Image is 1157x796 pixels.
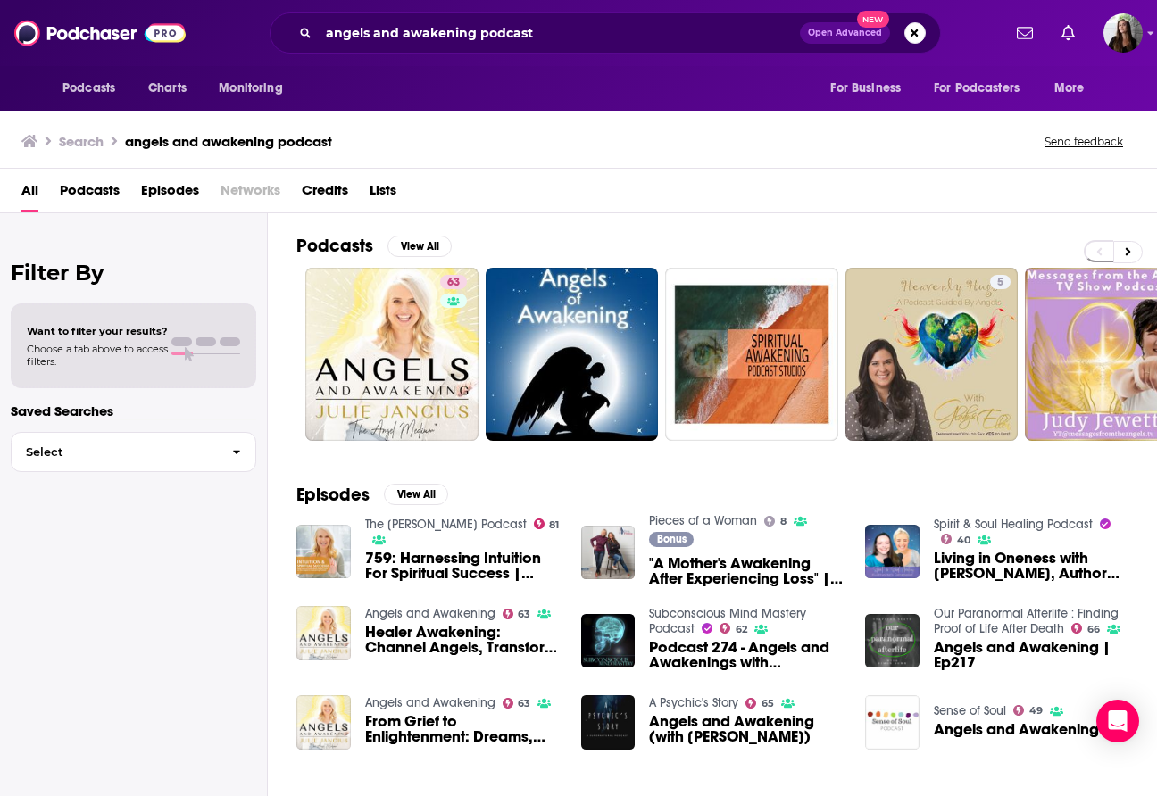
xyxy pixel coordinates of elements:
input: Search podcasts, credits, & more... [319,19,800,47]
a: "A Mother's Awakening After Experiencing Loss" | Angels and Awakening Podcast [649,556,844,586]
span: 8 [780,518,787,526]
a: 63 [440,275,467,289]
h2: Filter By [11,260,256,286]
a: Charts [137,71,197,105]
span: 66 [1087,626,1100,634]
a: 63 [503,609,531,619]
div: Open Intercom Messenger [1096,700,1139,742]
span: 65 [762,700,774,708]
a: 759: Harnessing Intuition For Spiritual Success | Julia Jancius Interviews Rachel Hollis on the A... [296,525,351,579]
a: Credits [302,176,348,212]
a: Sense of Soul [934,703,1006,718]
span: 81 [549,521,559,529]
img: Podchaser - Follow, Share and Rate Podcasts [14,16,186,50]
a: The Rachel Hollis Podcast [365,517,527,532]
img: Living in Oneness with Julie Jancius, Author and Host of Angels and Awakening Podcast [865,525,920,579]
img: Angels and Awakening | Ep217 [865,614,920,668]
button: open menu [1042,71,1107,105]
a: Podcasts [60,176,120,212]
span: For Business [830,76,901,101]
a: PodcastsView All [296,235,452,257]
a: 63 [503,698,531,709]
span: Angels and Awakening (with [PERSON_NAME]) [649,714,844,744]
h3: angels and awakening podcast [125,133,332,150]
span: Bonus [657,534,687,544]
a: From Grief to Enlightenment: Dreams, Angels, and Awakening Stories (An Angel Story) [365,714,560,744]
span: Living in Oneness with [PERSON_NAME], Author and Host of Angels and Awakening Podcast [934,551,1128,581]
span: Open Advanced [808,29,882,37]
button: open menu [206,71,305,105]
span: Logged in as bnmartinn [1103,13,1143,53]
span: 63 [518,700,530,708]
a: Show notifications dropdown [1054,18,1082,48]
a: Subconscious Mind Mastery Podcast [649,606,806,636]
a: 759: Harnessing Intuition For Spiritual Success | Julia Jancius Interviews Rachel Hollis on the A... [365,551,560,581]
a: 40 [941,534,970,544]
button: View All [384,484,448,505]
a: Healer Awakening: Channel Angels, Transform Lives [296,606,351,660]
img: From Grief to Enlightenment: Dreams, Angels, and Awakening Stories (An Angel Story) [296,695,351,750]
h2: Podcasts [296,235,373,257]
a: "A Mother's Awakening After Experiencing Loss" | Angels and Awakening Podcast [581,526,636,580]
a: Angels and Awakening | Ep217 [934,640,1128,670]
a: Angels and Awakening [365,695,495,710]
span: More [1054,76,1085,101]
span: 5 [997,274,1003,292]
img: Podcast 274 - Angels and Awakenings with Julie Jancius - Connecting to our Angels to Find Our Lif... [581,614,636,668]
a: Show notifications dropdown [1010,18,1040,48]
a: Healer Awakening: Channel Angels, Transform Lives [365,625,560,655]
a: Episodes [141,176,199,212]
a: Angels and Awakening [934,722,1099,737]
a: Living in Oneness with Julie Jancius, Author and Host of Angels and Awakening Podcast [934,551,1128,581]
a: 8 [764,516,787,527]
a: 5 [990,275,1011,289]
span: New [857,11,889,28]
span: For Podcasters [934,76,1020,101]
a: 5 [845,268,1019,441]
img: Angels and Awakening (with Julie Jancius) [581,695,636,750]
button: Open AdvancedNew [800,22,890,44]
span: Want to filter your results? [27,325,168,337]
a: Pieces of a Woman [649,513,757,528]
img: Angels and Awakening [865,695,920,750]
span: Choose a tab above to access filters. [27,343,168,368]
span: Charts [148,76,187,101]
a: All [21,176,38,212]
a: Angels and Awakening (with Julie Jancius) [649,714,844,744]
button: open menu [50,71,138,105]
a: 63 [305,268,479,441]
a: 66 [1071,623,1100,634]
a: Our Paranormal Afterlife : Finding Proof of Life After Death [934,606,1119,636]
p: Saved Searches [11,402,256,419]
button: Send feedback [1039,134,1128,149]
a: Lists [370,176,396,212]
a: A Psychic's Story [649,695,738,710]
a: 65 [745,698,774,709]
h3: Search [59,133,104,150]
a: Spirit & Soul Healing Podcast [934,517,1093,532]
span: Podcast 274 - Angels and Awakenings with [PERSON_NAME] - Connecting to our Angels to Find Our Lif... [649,640,844,670]
span: Select [12,446,218,458]
span: 40 [957,536,970,544]
a: 62 [720,623,747,634]
span: 759: Harnessing Intuition For Spiritual Success | [PERSON_NAME] Interviews [PERSON_NAME] on the A... [365,551,560,581]
a: EpisodesView All [296,484,448,506]
a: 49 [1013,705,1043,716]
span: 63 [518,610,530,618]
div: Search podcasts, credits, & more... [270,12,941,54]
span: Monitoring [219,76,282,101]
h2: Episodes [296,484,370,506]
